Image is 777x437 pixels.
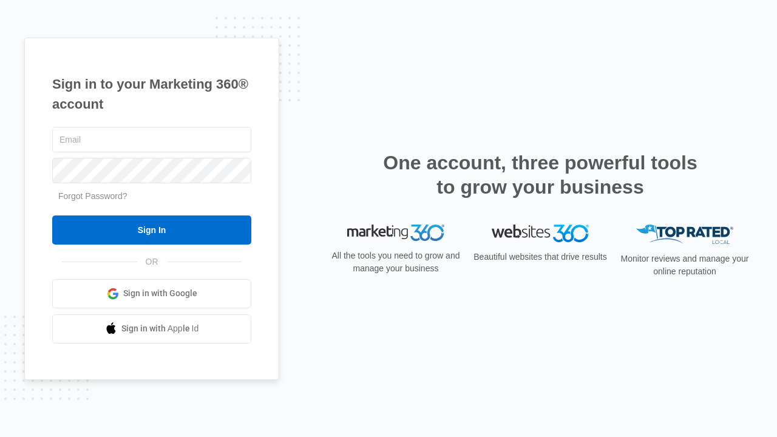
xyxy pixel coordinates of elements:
[379,151,701,199] h2: One account, three powerful tools to grow your business
[52,74,251,114] h1: Sign in to your Marketing 360® account
[52,215,251,245] input: Sign In
[492,225,589,242] img: Websites 360
[347,225,444,242] img: Marketing 360
[137,256,167,268] span: OR
[121,322,199,335] span: Sign in with Apple Id
[472,251,608,263] p: Beautiful websites that drive results
[123,287,197,300] span: Sign in with Google
[636,225,733,245] img: Top Rated Local
[52,314,251,344] a: Sign in with Apple Id
[58,191,127,201] a: Forgot Password?
[617,252,753,278] p: Monitor reviews and manage your online reputation
[328,249,464,275] p: All the tools you need to grow and manage your business
[52,127,251,152] input: Email
[52,279,251,308] a: Sign in with Google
